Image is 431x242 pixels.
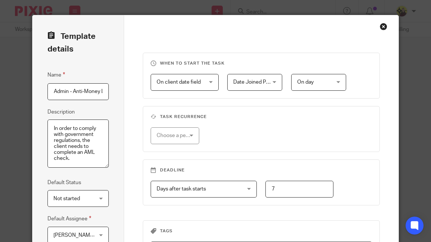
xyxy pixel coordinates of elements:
[157,128,191,143] div: Choose a period
[151,60,372,66] h3: When to start the task
[47,214,91,223] label: Default Assignee
[151,167,372,173] h3: Deadline
[47,71,65,79] label: Name
[233,80,283,85] span: Date Joined Practice
[47,179,81,186] label: Default Status
[53,196,80,201] span: Not started
[53,233,106,238] span: [PERSON_NAME] - AC
[151,228,372,234] h3: Tags
[47,120,109,168] textarea: In order to comply with government regulations, the client needs to complete an AML check.
[47,30,109,56] h2: Template details
[157,186,206,192] span: Days after task starts
[151,114,372,120] h3: Task recurrence
[157,80,201,85] span: On client date field
[47,108,75,116] label: Description
[297,80,314,85] span: On day
[380,23,387,30] div: Close this dialog window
